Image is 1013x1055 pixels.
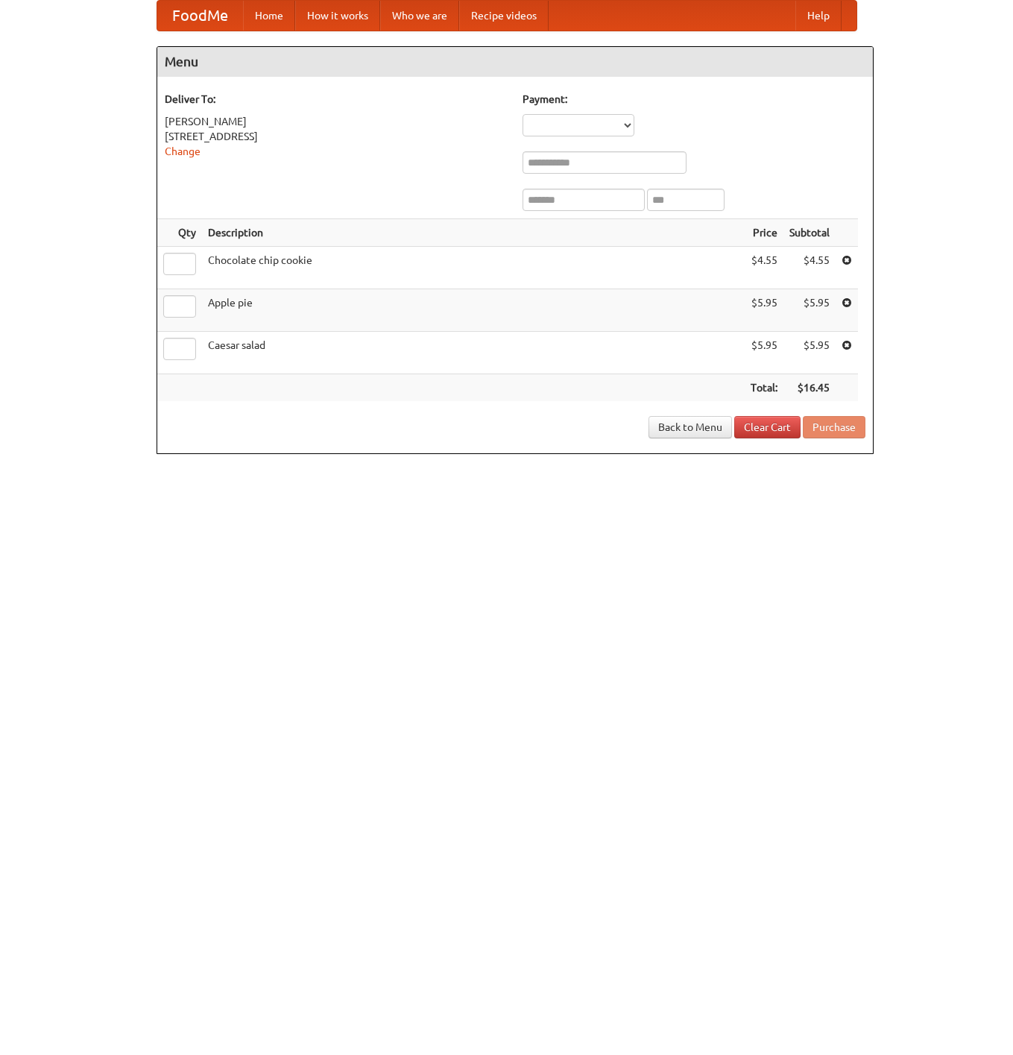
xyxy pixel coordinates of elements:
[523,92,865,107] h5: Payment:
[157,219,202,247] th: Qty
[295,1,380,31] a: How it works
[783,332,836,374] td: $5.95
[202,289,745,332] td: Apple pie
[745,374,783,402] th: Total:
[243,1,295,31] a: Home
[165,92,508,107] h5: Deliver To:
[202,247,745,289] td: Chocolate chip cookie
[459,1,549,31] a: Recipe videos
[745,289,783,332] td: $5.95
[734,416,801,438] a: Clear Cart
[157,47,873,77] h4: Menu
[745,219,783,247] th: Price
[165,114,508,129] div: [PERSON_NAME]
[795,1,842,31] a: Help
[648,416,732,438] a: Back to Menu
[745,247,783,289] td: $4.55
[380,1,459,31] a: Who we are
[165,129,508,144] div: [STREET_ADDRESS]
[783,219,836,247] th: Subtotal
[157,1,243,31] a: FoodMe
[202,219,745,247] th: Description
[783,247,836,289] td: $4.55
[783,289,836,332] td: $5.95
[803,416,865,438] button: Purchase
[202,332,745,374] td: Caesar salad
[745,332,783,374] td: $5.95
[783,374,836,402] th: $16.45
[165,145,201,157] a: Change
